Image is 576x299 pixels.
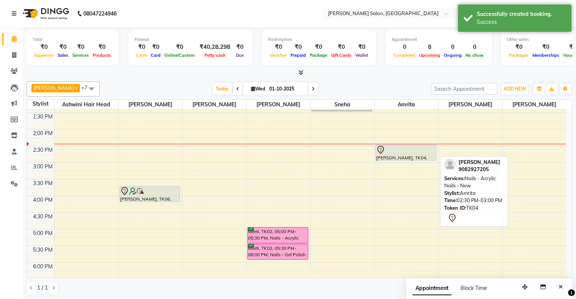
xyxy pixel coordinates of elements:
b: 08047224946 [83,3,117,24]
span: Services: [444,175,465,181]
div: ₹0 [33,43,56,51]
div: ₹0 [268,43,289,51]
div: ₹0 [531,43,561,51]
span: Card [149,53,162,58]
span: Gift Cards [329,53,353,58]
div: 02:30 PM-03:00 PM [444,197,504,204]
span: Ongoing [442,53,464,58]
div: ₹0 [70,43,91,51]
span: Prepaid [289,53,308,58]
span: Wed [249,86,267,92]
span: [PERSON_NAME] [439,100,502,109]
div: ₹0 [56,43,70,51]
span: [PERSON_NAME] [183,100,246,109]
div: Appointment [392,36,485,43]
span: Wallet [353,53,370,58]
div: Meeti, TK02, 05:00 PM-05:30 PM, Nails - Acrylic Nails - New [248,227,308,243]
div: Stylist [27,100,54,108]
span: [PERSON_NAME] [119,100,182,109]
div: Success [477,18,566,26]
a: x [74,85,78,91]
span: Package [308,53,329,58]
span: Time: [444,197,457,203]
span: Token ID: [444,205,466,211]
div: 6:00 PM [31,263,54,271]
span: No show [464,53,485,58]
div: 4:30 PM [31,213,54,221]
div: Finance [134,36,247,43]
div: 9082927205 [459,166,500,173]
div: ₹0 [134,43,149,51]
span: Today [213,83,232,95]
span: [PERSON_NAME] [247,100,310,109]
span: [PERSON_NAME] [459,159,500,165]
span: Amrita [375,100,438,109]
span: +7 [81,84,93,90]
span: [PERSON_NAME] [34,85,74,91]
span: Packages [507,53,531,58]
span: Products [91,53,113,58]
div: ₹0 [507,43,531,51]
span: Nails - Acrylic Nails - New [444,175,496,189]
div: ₹0 [91,43,113,51]
div: Successfully created booking. [477,10,566,18]
span: Block Time [460,285,487,291]
button: ADD NEW [502,84,528,94]
div: 5:30 PM [31,246,54,254]
span: Memberships [531,53,561,58]
div: 4:00 PM [31,196,54,204]
span: [PERSON_NAME] [503,100,567,109]
input: 2025-10-01 [267,83,305,95]
span: 1 / 1 [37,284,48,292]
div: Total [33,36,113,43]
div: 0 [392,43,417,51]
div: 2:30 PM [31,146,54,154]
div: 2:00 PM [31,129,54,137]
div: 3:00 PM [31,163,54,171]
div: TK04 [444,204,504,212]
div: 1:30 PM [31,113,54,121]
div: ₹0 [353,43,370,51]
input: Search Appointment [431,83,497,95]
span: Stylist: [444,190,460,196]
span: Petty cash [203,53,228,58]
span: Completed [392,53,417,58]
span: Voucher [268,53,289,58]
img: profile [444,159,456,170]
div: [PERSON_NAME], TK04, 02:30 PM-03:00 PM, Nails - Acrylic Nails - New [376,145,436,160]
div: ₹0 [289,43,308,51]
div: ₹0 [308,43,329,51]
div: 0 [464,43,485,51]
div: 0 [442,43,464,51]
div: ₹0 [329,43,353,51]
span: Appointment [412,282,451,295]
div: [PERSON_NAME], TK06, 03:45 PM-04:15 PM, Men'S Services - Men'S Haircut With Wash - New [120,186,180,202]
div: ₹0 [149,43,162,51]
span: Expenses [33,53,56,58]
div: ₹0 [233,43,247,51]
span: Sales [56,53,70,58]
span: Sneha [311,100,374,109]
div: ₹40,28,298 [197,43,233,51]
span: Services [70,53,91,58]
img: logo [19,3,71,24]
div: Meeti, TK02, 05:30 PM-06:00 PM, Nails - Gel Polish - New [248,244,308,259]
div: 3:30 PM [31,179,54,187]
button: Close [555,281,566,293]
div: ₹0 [162,43,197,51]
span: Online/Custom [162,53,197,58]
span: Upcoming [417,53,442,58]
div: 5:00 PM [31,229,54,237]
div: Amrita [444,190,504,197]
span: Due [234,53,246,58]
div: 8 [417,43,442,51]
span: ADD NEW [504,86,526,92]
span: Cash [134,53,149,58]
div: Redemption [268,36,370,43]
span: Ashwini Hair Head [55,100,118,109]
